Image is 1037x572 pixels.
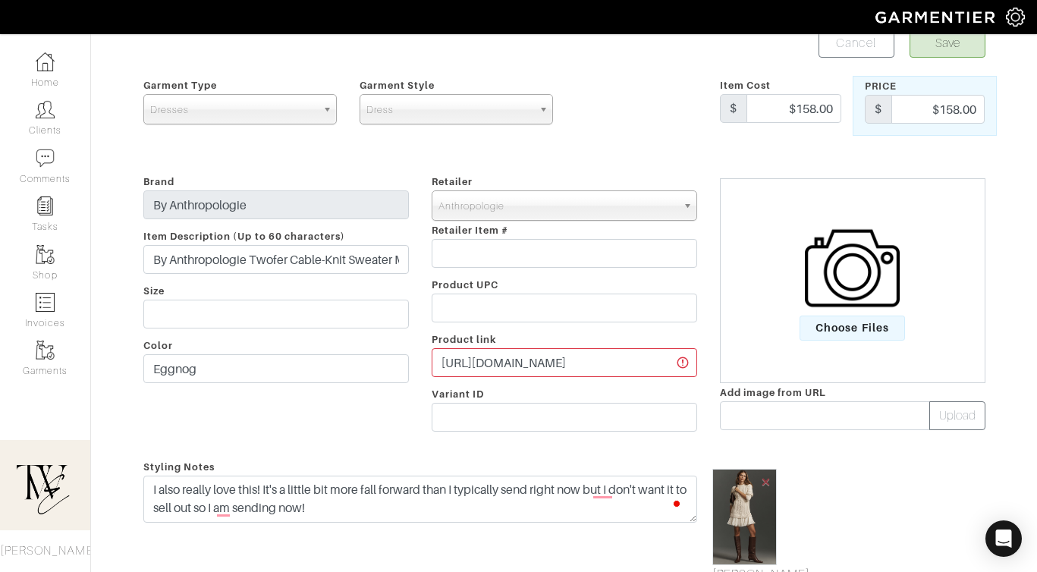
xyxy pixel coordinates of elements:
span: Dresses [150,95,316,125]
span: Color [143,340,173,351]
span: Garment Style [360,80,435,91]
span: Garment Type [143,80,218,91]
img: gear-icon-white-bd11855cb880d31180b6d7d6211b90ccbf57a29d726f0c71d8c61bd08dd39cc2.png [1006,8,1025,27]
span: × [760,471,772,492]
span: Variant ID [432,388,485,400]
span: Size [143,285,165,297]
a: Cancel [819,29,894,58]
div: $ [720,94,747,123]
div: Open Intercom Messenger [985,520,1022,557]
img: garmentier-logo-header-white-b43fb05a5012e4ada735d5af1a66efaba907eab6374d6393d1fbf88cb4ef424d.png [868,4,1006,30]
button: Upload [929,401,985,430]
img: camera-icon-fc4d3dba96d4bd47ec8a31cd2c90eca330c9151d3c012df1ec2579f4b5ff7bac.png [805,221,900,316]
span: Retailer Item # [432,225,509,236]
span: Item Description (Up to 60 characters) [143,231,346,242]
img: dashboard-icon-dbcd8f5a0b271acd01030246c82b418ddd0df26cd7fceb0bd07c9910d44c42f6.png [36,52,55,71]
img: garments-icon-b7da505a4dc4fd61783c78ac3ca0ef83fa9d6f193b1c9dc38574b1d14d53ca28.png [36,245,55,264]
span: Dress [366,95,533,125]
button: Save [910,29,985,58]
span: Product UPC [432,279,499,291]
span: Product link [432,334,497,345]
span: Item Cost [720,80,771,91]
img: reminder-icon-8004d30b9f0a5d33ae49ab947aed9ed385cf756f9e5892f1edd6e32f2345188e.png [36,196,55,215]
img: comment-icon-a0a6a9ef722e966f86d9cbdc48e553b5cf19dbc54f86b18d962a5391bc8f6eb6.png [36,149,55,168]
span: Styling Notes [143,456,215,478]
span: Choose Files [800,316,905,341]
textarea: To enrich screen reader interactions, please activate Accessibility in Grammarly extension settings [143,476,697,523]
span: Retailer [432,176,473,187]
img: orders-icon-0abe47150d42831381b5fb84f609e132dff9fe21cb692f30cb5eec754e2cba89.png [36,293,55,312]
span: Anthropologie [438,191,677,222]
span: Brand [143,176,174,187]
img: garments-icon-b7da505a4dc4fd61783c78ac3ca0ef83fa9d6f193b1c9dc38574b1d14d53ca28.png [36,341,55,360]
span: Add image from URL [720,387,827,398]
img: clients-icon-6bae9207a08558b7cb47a8932f037763ab4055f8c8b6bfacd5dc20c3e0201464.png [36,100,55,119]
span: Price [865,80,897,92]
img: 4130916210343_011_b.jpeg [712,469,777,565]
div: $ [865,95,892,124]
